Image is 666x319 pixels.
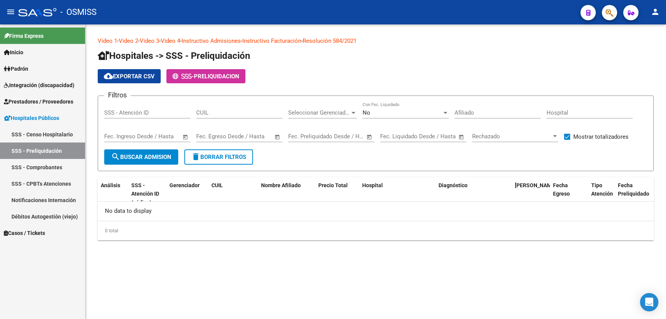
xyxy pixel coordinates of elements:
[318,182,348,188] span: Precio Total
[380,133,411,140] input: Fecha inicio
[550,177,588,211] datatable-header-cell: Fecha Egreso
[104,90,131,100] h3: Filtros
[242,37,301,44] a: Instructivo Facturación
[173,73,194,80] span: -
[618,182,649,197] span: Fecha Preliquidado
[140,37,159,44] a: Video 3
[119,37,138,44] a: Video 2
[362,182,383,188] span: Hospital
[288,109,350,116] span: Seleccionar Gerenciador
[515,182,556,188] span: [PERSON_NAME]
[6,7,15,16] mat-icon: menu
[553,182,570,197] span: Fecha Egreso
[131,182,159,206] span: SSS - Atención ID (código)
[128,177,166,211] datatable-header-cell: SSS - Atención ID (código)
[194,73,239,80] span: PRELIQUIDACION
[104,71,113,81] mat-icon: cloud_download
[101,182,120,188] span: Análisis
[418,133,455,140] input: Fecha fin
[288,133,319,140] input: Fecha inicio
[640,293,658,311] div: Open Intercom Messenger
[104,149,178,165] button: Buscar admision
[196,133,227,140] input: Fecha inicio
[512,177,550,211] datatable-header-cell: Fecha Ingreso
[4,65,28,73] span: Padrón
[142,133,179,140] input: Fecha fin
[435,177,512,211] datatable-header-cell: Diagnóstico
[4,229,45,237] span: Casos / Tickets
[169,182,200,188] span: Gerenciador
[191,152,200,161] mat-icon: delete
[365,133,374,141] button: Open calendar
[166,177,208,211] datatable-header-cell: Gerenciador
[457,133,466,141] button: Open calendar
[439,182,468,188] span: Diagnóstico
[591,182,613,197] span: Tipo Atención
[359,177,435,211] datatable-header-cell: Hospital
[4,81,74,89] span: Integración (discapacidad)
[98,37,117,44] a: Video 1
[363,109,370,116] span: No
[234,133,271,140] input: Fecha fin
[573,132,629,141] span: Mostrar totalizadores
[4,32,44,40] span: Firma Express
[161,37,180,44] a: Video 4
[4,48,23,57] span: Inicio
[104,133,135,140] input: Fecha inicio
[615,177,653,211] datatable-header-cell: Fecha Preliquidado
[104,73,155,80] span: Exportar CSV
[184,149,253,165] button: Borrar Filtros
[258,177,315,211] datatable-header-cell: Nombre Afiliado
[651,7,660,16] mat-icon: person
[208,177,258,211] datatable-header-cell: CUIL
[472,133,552,140] span: Rechazado
[273,133,282,141] button: Open calendar
[111,154,171,160] span: Buscar admision
[191,154,246,160] span: Borrar Filtros
[303,37,356,44] a: Resolución 584/2021
[98,69,161,83] button: Exportar CSV
[4,114,59,122] span: Hospitales Públicos
[98,221,654,240] div: 0 total
[60,4,97,21] span: - OSMISS
[98,50,250,61] span: Hospitales -> SSS - Preliquidación
[98,177,128,211] datatable-header-cell: Análisis
[166,69,245,83] button: -PRELIQUIDACION
[211,182,223,188] span: CUIL
[261,182,301,188] span: Nombre Afiliado
[98,37,654,45] p: - - - - - -
[181,133,190,141] button: Open calendar
[315,177,359,211] datatable-header-cell: Precio Total
[98,202,654,221] div: No data to display
[4,97,73,106] span: Prestadores / Proveedores
[326,133,363,140] input: Fecha fin
[111,152,120,161] mat-icon: search
[588,177,615,211] datatable-header-cell: Tipo Atención
[182,37,241,44] a: Instructivo Admisiones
